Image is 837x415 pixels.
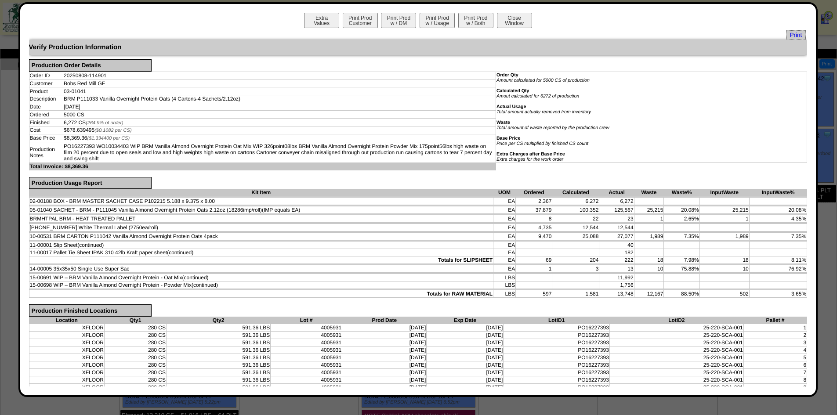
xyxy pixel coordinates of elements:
[381,13,416,28] button: Print Prodw / DM
[105,354,167,361] td: 280 CS
[167,339,271,346] td: 591.36 LBS
[786,30,806,40] a: Print
[552,233,599,240] td: 25,088
[29,383,105,391] td: XFLOOR
[516,198,552,205] td: 2,367
[496,109,591,115] i: Total amount actually removed from inventory
[493,224,516,231] td: EA
[743,361,807,368] td: 6
[493,206,516,214] td: EA
[504,354,610,361] td: PO16227393
[167,249,193,256] span: (continued)
[29,290,493,298] td: Totals for RAW MATERIAL
[493,215,516,223] td: EA
[29,304,152,317] div: Production Finished Locations
[749,256,807,264] td: 8.11%
[342,317,427,324] th: Prod Date
[599,224,634,231] td: 12,544
[599,281,634,289] td: 1,756
[427,324,504,331] td: [DATE]
[29,162,496,170] td: Total Invoice: $8,369.36
[743,354,807,361] td: 5
[609,368,743,376] td: 25-220-SCA-001
[167,383,271,391] td: 591.36 LBS
[342,361,427,368] td: [DATE]
[516,215,552,223] td: 8
[427,339,504,346] td: [DATE]
[105,383,167,391] td: 280 CS
[552,189,599,196] th: Calculated
[516,206,552,214] td: 37,879
[609,346,743,354] td: 25-220-SCA-001
[552,256,599,264] td: 204
[458,13,493,28] button: Print Prodw / Both
[504,324,610,331] td: PO16227393
[29,177,152,189] div: Production Usage Report
[634,233,664,240] td: 1,989
[516,189,552,196] th: Ordered
[271,317,342,324] th: Lot #
[552,265,599,273] td: 3
[496,78,590,83] i: Amount calculated for 5000 CS of production
[599,198,634,205] td: 6,272
[599,249,634,256] td: 182
[29,95,63,103] td: Description
[342,368,427,376] td: [DATE]
[699,256,749,264] td: 18
[664,256,699,264] td: 7.98%
[496,94,579,99] i: Amout calculated for 6272 of production
[504,346,610,354] td: PO16227393
[504,317,610,324] th: LotID1
[634,215,664,223] td: 1
[552,198,599,205] td: 6,272
[94,128,131,133] span: ($0.1082 per CS)
[29,324,105,331] td: XFLOOR
[167,346,271,354] td: 591.36 LBS
[664,233,699,240] td: 7.35%
[63,79,496,87] td: Bobs Red Mill GF
[664,206,699,214] td: 20.08%
[496,157,563,162] i: Extra charges for the work order
[743,324,807,331] td: 1
[743,339,807,346] td: 3
[63,126,496,134] td: $678.639495
[29,215,493,223] td: BRMHTPAL BRM - HEAT TREATED PALLET
[271,354,342,361] td: 4005931
[63,87,496,95] td: 03-01041
[29,354,105,361] td: XFLOOR
[427,368,504,376] td: [DATE]
[493,249,516,256] td: EA
[749,265,807,273] td: 76.92%
[609,339,743,346] td: 25-220-SCA-001
[552,290,599,298] td: 1,581
[29,233,493,240] td: 10-00531 BRM CARTON P111042 Vanilla Almond Overnight Protein Oats 4pack
[552,206,599,214] td: 100,352
[664,189,699,196] th: Waste%
[29,119,63,126] td: Finished
[105,331,167,339] td: 280 CS
[749,206,807,214] td: 20.08%
[105,324,167,331] td: 280 CS
[496,20,533,26] a: CloseWindow
[29,224,493,231] td: [PHONE_NUMBER] White Thermal Label (2750ea/roll)
[516,290,552,298] td: 597
[609,354,743,361] td: 25-220-SCA-001
[29,142,63,162] td: Production Notes
[105,346,167,354] td: 280 CS
[167,354,271,361] td: 591.36 LBS
[599,256,634,264] td: 222
[29,256,493,264] td: Totals for SLIPSHEET
[29,198,493,205] td: 02-00188 BOX - BRM MASTER SACHET CASE P102215 5.188 x 9.375 x 8.00
[743,368,807,376] td: 7
[271,383,342,391] td: 4005931
[29,249,493,256] td: 11-00017 Pallet Tie Sheet IPAK 310 42lb Kraft paper sheet
[342,376,427,383] td: [DATE]
[664,215,699,223] td: 2.65%
[63,134,496,142] td: $8,369.36
[427,376,504,383] td: [DATE]
[192,282,218,288] span: (continued)
[609,376,743,383] td: 25-220-SCA-001
[516,256,552,264] td: 69
[493,198,516,205] td: EA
